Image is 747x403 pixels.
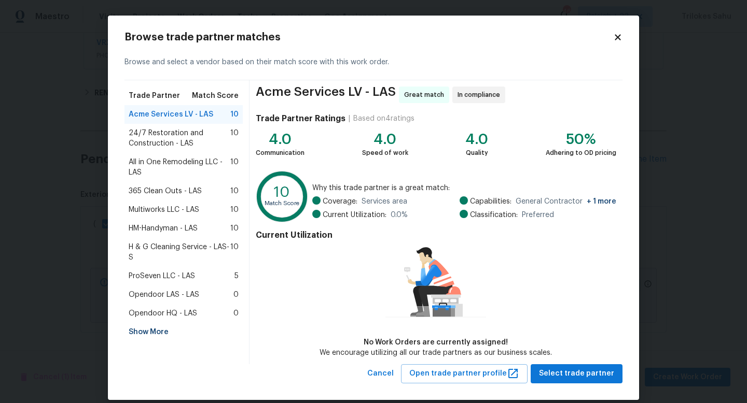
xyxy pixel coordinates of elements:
[401,364,528,383] button: Open trade partner profile
[546,134,616,145] div: 50%
[363,364,398,383] button: Cancel
[320,337,552,348] div: No Work Orders are currently assigned!
[256,230,616,240] h4: Current Utilization
[274,185,290,199] text: 10
[129,157,230,178] span: All in One Remodeling LLC - LAS
[362,196,407,207] span: Services area
[367,367,394,380] span: Cancel
[230,205,239,215] span: 10
[465,148,488,158] div: Quality
[531,364,622,383] button: Select trade partner
[256,134,305,145] div: 4.0
[256,87,396,103] span: Acme Services LV - LAS
[323,196,357,207] span: Coverage:
[233,308,239,319] span: 0
[129,242,230,263] span: H & G Cleaning Service - LAS-S
[265,200,299,206] text: Match Score
[129,290,199,300] span: Opendoor LAS - LAS
[230,157,239,178] span: 10
[129,308,197,319] span: Opendoor HQ - LAS
[362,134,408,145] div: 4.0
[353,113,414,124] div: Based on 4 ratings
[230,223,239,234] span: 10
[233,290,239,300] span: 0
[129,186,202,196] span: 365 Clean Outs - LAS
[465,134,488,145] div: 4.0
[230,109,239,120] span: 10
[470,196,511,207] span: Capabilities:
[192,91,239,101] span: Match Score
[320,348,552,358] div: We encourage utilizing all our trade partners as our business scales.
[129,109,213,120] span: Acme Services LV - LAS
[587,198,616,205] span: + 1 more
[256,148,305,158] div: Communication
[129,271,195,281] span: ProSeven LLC - LAS
[409,367,519,380] span: Open trade partner profile
[546,148,616,158] div: Adhering to OD pricing
[362,148,408,158] div: Speed of work
[234,271,239,281] span: 5
[129,128,230,149] span: 24/7 Restoration and Construction - LAS
[470,210,518,220] span: Classification:
[230,128,239,149] span: 10
[125,323,243,341] div: Show More
[230,242,239,263] span: 10
[345,113,353,124] div: |
[129,223,198,234] span: HM-Handyman - LAS
[458,90,504,100] span: In compliance
[522,210,554,220] span: Preferred
[230,186,239,196] span: 10
[391,210,408,220] span: 0.0 %
[256,113,345,124] h4: Trade Partner Ratings
[312,183,616,193] span: Why this trade partner is a great match:
[129,205,199,215] span: Multiworks LLC - LAS
[125,45,622,80] div: Browse and select a vendor based on their match score with this work order.
[125,32,613,42] h2: Browse trade partner matches
[323,210,386,220] span: Current Utilization:
[404,90,448,100] span: Great match
[129,91,180,101] span: Trade Partner
[539,367,614,380] span: Select trade partner
[516,196,616,207] span: General Contractor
